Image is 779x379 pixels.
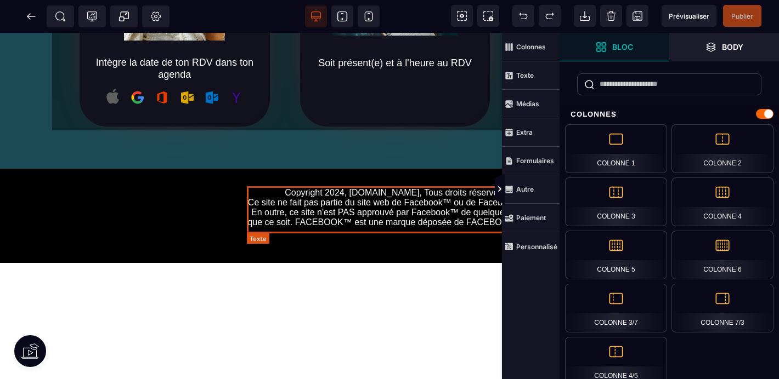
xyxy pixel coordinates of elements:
[565,231,667,279] div: Colonne 5
[612,43,633,51] strong: Bloc
[531,23,699,48] text: Prévois 45 mn pour le RDV
[565,124,667,173] div: Colonne 1
[150,51,174,77] img: Bureau 365
[516,157,554,165] strong: Formulaires
[600,5,622,27] span: Nettoyage
[100,51,125,77] img: Apple
[305,5,327,27] span: Voir bureau
[669,12,709,20] span: Prévisualiser
[516,243,557,251] strong: Personnalisé
[142,5,170,27] span: Favicon
[512,5,534,27] span: Défaire
[118,11,129,22] span: Popup
[502,33,560,61] span: Colonnes
[516,100,539,108] strong: Médias
[502,90,560,118] span: Médias
[224,51,249,77] img: Yahoo
[311,7,479,39] text: Soit présent(e) et à l'heure au RDV
[331,5,353,27] span: Voir tablette
[247,152,543,197] text: Copyright 2024, [DOMAIN_NAME], Tous droits réservés. Ce site ne fait pas partie du site web de Fa...
[451,5,473,27] span: Voir les composants
[516,71,534,79] strong: Texte
[110,5,138,27] span: Créer une alerte modale
[671,231,774,279] div: Colonne 6
[199,51,224,77] img: Outlook.com
[502,147,560,175] span: Formulaires
[516,43,546,51] strong: Colonnes
[722,43,743,51] strong: Body
[516,128,533,136] strong: Extra
[502,204,560,232] span: Paiement
[150,11,161,22] span: Réglages Body
[626,5,648,27] span: Enregistrer
[78,5,106,27] span: Code de suivi
[669,33,779,61] span: Ouvrir les calques
[502,61,560,90] span: Texte
[671,284,774,332] div: Colonne 7/3
[516,214,546,222] strong: Paiement
[174,51,199,77] img: Outlook
[539,5,561,27] span: Rétablir
[502,118,560,147] span: Extra
[358,5,380,27] span: Voir mobile
[502,232,560,261] span: Personnalisé
[723,5,761,27] span: Enregistrer le contenu
[55,11,66,22] span: SEO
[516,185,534,193] strong: Autre
[502,175,560,204] span: Autre
[662,5,716,27] span: Aperçu
[560,33,669,61] span: Ouvrir les blocs
[20,5,42,27] span: Retour
[87,11,98,22] span: Tracking
[477,5,499,27] span: Capture d'écran
[560,173,571,206] span: Afficher les vues
[671,177,774,226] div: Colonne 4
[671,124,774,173] div: Colonne 2
[125,51,150,77] img: Google
[47,5,74,27] span: Métadata SEO
[91,10,259,50] text: Intègre la date de ton RDV dans ton agenda
[565,284,667,332] div: Colonne 3/7
[574,5,596,27] span: Importer
[565,177,667,226] div: Colonne 3
[560,104,779,124] div: Colonnes
[731,12,753,20] span: Publier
